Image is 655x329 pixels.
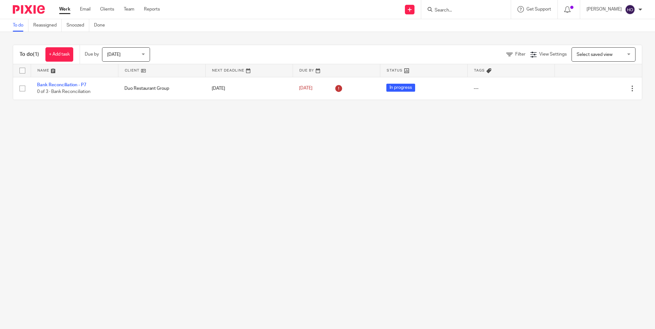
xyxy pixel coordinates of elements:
[45,47,73,62] a: + Add task
[33,52,39,57] span: (1)
[94,19,110,32] a: Done
[474,69,485,72] span: Tags
[67,19,89,32] a: Snoozed
[20,51,39,58] h1: To do
[85,51,99,57] p: Due by
[515,52,525,57] span: Filter
[37,83,86,87] a: Bank Reconciliation - P7
[37,89,91,94] span: 0 of 3 · Bank Reconciliation
[80,6,91,12] a: Email
[124,6,134,12] a: Team
[107,52,121,57] span: [DATE]
[205,77,293,100] td: [DATE]
[33,19,62,32] a: Reassigned
[526,7,551,11] span: Get Support
[13,5,45,14] img: Pixie
[539,52,567,57] span: View Settings
[13,19,28,32] a: To do
[59,6,70,12] a: Work
[625,4,635,15] img: svg%3E
[587,6,622,12] p: [PERSON_NAME]
[144,6,160,12] a: Reports
[386,84,415,92] span: In progress
[118,77,205,100] td: Duo Restaurant Group
[577,52,612,57] span: Select saved view
[474,85,548,92] div: ---
[100,6,114,12] a: Clients
[434,8,492,13] input: Search
[299,86,312,91] span: [DATE]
